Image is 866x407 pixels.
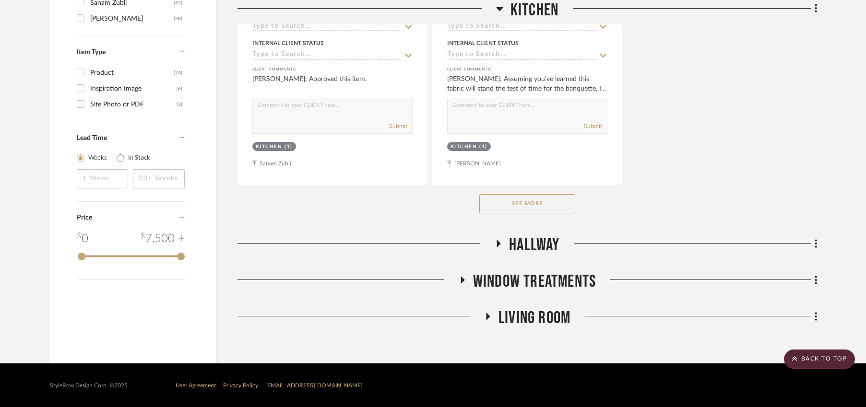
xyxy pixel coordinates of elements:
[133,169,185,188] input: 20+ Weeks
[509,235,559,256] span: Hallway
[451,143,477,151] div: Kitchen
[90,81,177,96] div: Inspiration Image
[498,308,570,328] span: Living Room
[447,39,519,47] div: Internal Client Status
[447,23,596,32] input: Type to Search…
[77,49,106,56] span: Item Type
[584,122,602,130] button: Submit
[77,230,88,247] div: 0
[141,230,185,247] div: 7,500 +
[223,383,258,388] a: Privacy Policy
[50,382,128,389] div: StyleRow Design Corp. ©2025
[252,39,324,47] div: Internal Client Status
[285,143,293,151] div: (1)
[252,23,401,32] input: Type to Search…
[252,74,413,93] div: [PERSON_NAME]: Approved this item.
[77,169,129,188] input: 1 Week
[174,11,182,26] div: (38)
[265,383,363,388] a: [EMAIL_ADDRESS][DOMAIN_NAME]
[447,51,596,60] input: Type to Search…
[177,97,182,112] div: (3)
[479,194,575,213] button: See More
[479,143,487,151] div: (1)
[256,143,283,151] div: Kitchen
[77,214,92,221] span: Price
[177,81,182,96] div: (6)
[88,153,107,163] label: Weeks
[447,74,607,93] div: [PERSON_NAME]: Assuming you've learned this fabric will stand the test of time for the banquette,...
[174,65,182,81] div: (74)
[389,122,407,130] button: Submit
[90,65,174,81] div: Product
[90,11,174,26] div: [PERSON_NAME]
[473,271,596,292] span: Window Treatments
[77,135,107,141] span: Lead Time
[90,97,177,112] div: Site Photo or PDF
[128,153,150,163] label: In Stock
[784,349,855,369] scroll-to-top-button: BACK TO TOP
[176,383,216,388] a: User Agreement
[252,51,401,60] input: Type to Search…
